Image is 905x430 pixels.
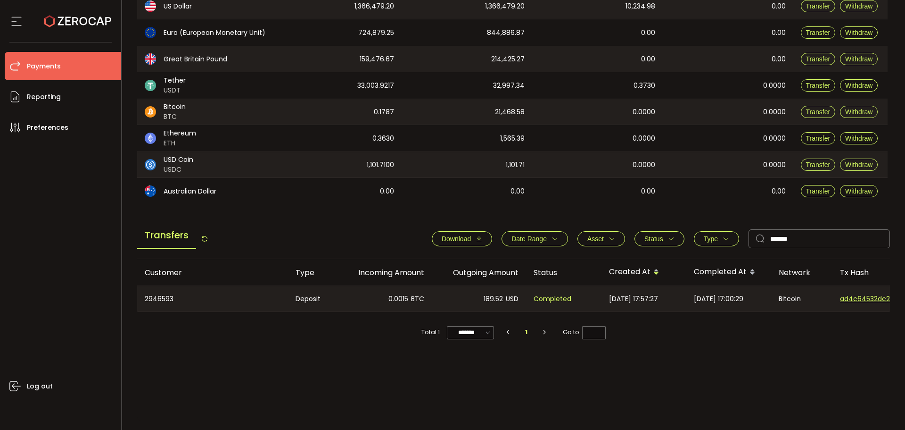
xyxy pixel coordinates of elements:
button: Withdraw [840,132,878,144]
span: Preferences [27,121,68,135]
span: 1,366,479.20 [354,1,394,12]
img: usdt_portfolio.svg [145,80,156,91]
span: 0.3630 [372,133,394,144]
span: Transfer [806,187,831,195]
div: Network [771,267,832,278]
span: BTC [411,294,424,304]
span: 0.00 [772,27,786,38]
button: Withdraw [840,106,878,118]
span: Tether [164,76,186,85]
button: Transfer [801,26,836,39]
span: 0.00 [641,54,655,65]
span: 159,476.67 [360,54,394,65]
span: Completed [534,294,571,304]
span: Transfers [137,222,196,249]
span: USDC [164,165,193,175]
div: Type [288,267,337,278]
span: USD [506,294,518,304]
span: 0.0015 [388,294,408,304]
button: Status [634,231,684,246]
span: 0.1787 [374,107,394,118]
span: 0.00 [510,186,525,197]
button: Download [432,231,492,246]
span: Bitcoin [164,102,186,112]
span: Euro (European Monetary Unit) [164,28,265,38]
img: btc_portfolio.svg [145,106,156,118]
span: 1,366,479.20 [485,1,525,12]
button: Transfer [801,159,836,171]
span: Australian Dollar [164,186,216,196]
button: Transfer [801,185,836,197]
span: Payments [27,59,61,73]
span: Withdraw [845,135,872,142]
span: 33,003.9217 [357,80,394,91]
span: Transfer [806,2,831,10]
button: Transfer [801,79,836,92]
span: [DATE] 17:00:29 [694,294,743,304]
span: Transfer [806,135,831,142]
span: Go to [563,326,606,339]
span: 0.0000 [633,160,655,170]
span: Withdraw [845,108,872,116]
span: Log out [27,379,53,393]
span: Withdraw [845,161,872,169]
span: 0.00 [772,186,786,197]
img: usdc_portfolio.svg [145,159,156,170]
iframe: Chat Widget [858,385,905,430]
button: Withdraw [840,53,878,65]
button: Withdraw [840,79,878,92]
span: 0.0000 [763,160,786,170]
span: Status [644,235,663,243]
img: eur_portfolio.svg [145,27,156,38]
span: 32,997.34 [493,80,525,91]
div: Created At [601,264,686,280]
button: Date Range [502,231,568,246]
span: Type [704,235,718,243]
span: Reporting [27,90,61,104]
span: USD Coin [164,155,193,165]
img: aud_portfolio.svg [145,185,156,197]
div: Customer [137,267,288,278]
img: usd_portfolio.svg [145,0,156,12]
span: 214,425.27 [491,54,525,65]
span: 1,565.39 [500,133,525,144]
span: BTC [164,112,186,122]
span: US Dollar [164,1,192,11]
span: Withdraw [845,2,872,10]
span: 0.00 [772,1,786,12]
span: 1,101.7100 [367,160,394,170]
span: 21,468.58 [495,107,525,118]
span: [DATE] 17:57:27 [609,294,658,304]
span: Transfer [806,82,831,89]
span: 0.00 [641,186,655,197]
span: 0.0000 [633,107,655,118]
span: 189.52 [484,294,503,304]
div: Bitcoin [771,286,832,312]
span: Withdraw [845,187,872,195]
div: Outgoing Amount [432,267,526,278]
div: 2946593 [137,286,288,312]
span: 0.00 [772,54,786,65]
button: Transfer [801,132,836,144]
button: Withdraw [840,185,878,197]
img: eth_portfolio.svg [145,133,156,144]
span: Great Britain Pound [164,54,227,64]
span: Ethereum [164,128,196,138]
button: Type [694,231,739,246]
span: 724,879.25 [358,27,394,38]
span: 0.00 [380,186,394,197]
button: Asset [577,231,625,246]
span: 0.0000 [633,133,655,144]
span: 844,886.87 [487,27,525,38]
span: Withdraw [845,82,872,89]
span: Asset [587,235,604,243]
div: Deposit [288,286,337,312]
span: 0.0000 [763,133,786,144]
span: Total 1 [421,326,440,339]
span: Withdraw [845,29,872,36]
span: 0.0000 [763,80,786,91]
div: Incoming Amount [337,267,432,278]
span: 10,234.98 [625,1,655,12]
span: 1,101.71 [506,160,525,170]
